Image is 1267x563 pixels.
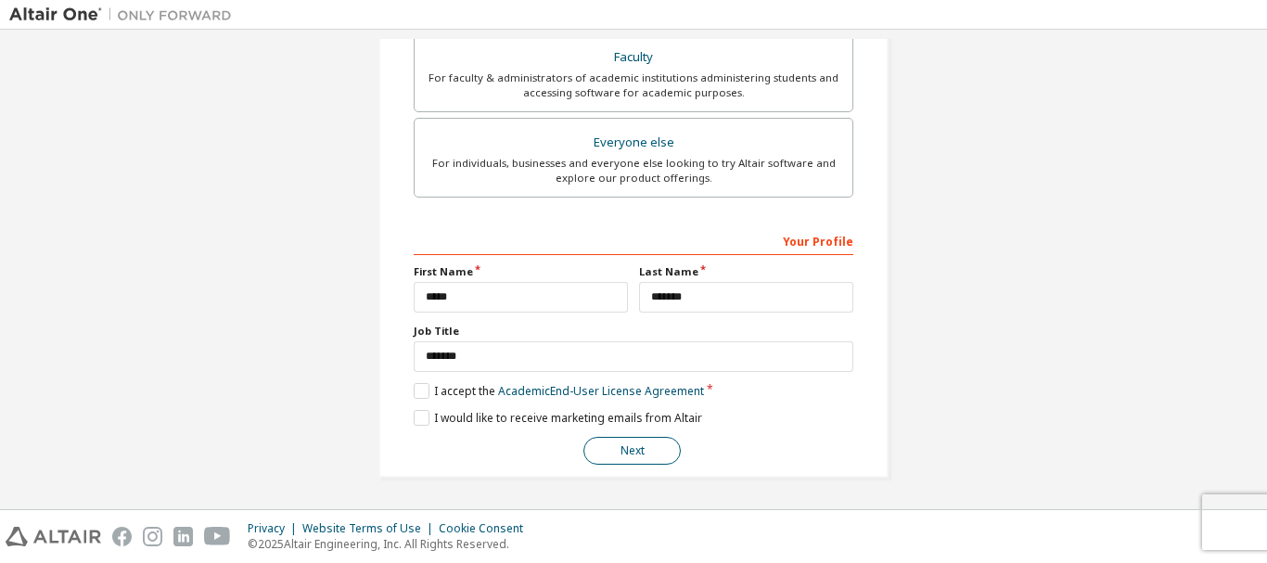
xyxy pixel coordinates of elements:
div: Cookie Consent [439,521,534,536]
div: Everyone else [426,130,841,156]
div: Your Profile [414,225,853,255]
label: First Name [414,264,628,279]
label: I would like to receive marketing emails from Altair [414,410,702,426]
img: linkedin.svg [173,527,193,546]
p: © 2025 Altair Engineering, Inc. All Rights Reserved. [248,536,534,552]
img: youtube.svg [204,527,231,546]
div: For individuals, businesses and everyone else looking to try Altair software and explore our prod... [426,156,841,186]
div: Faculty [426,45,841,70]
a: Academic End-User License Agreement [498,383,704,399]
img: facebook.svg [112,527,132,546]
button: Next [583,437,681,465]
label: Job Title [414,324,853,339]
img: altair_logo.svg [6,527,101,546]
label: Last Name [639,264,853,279]
div: Privacy [248,521,302,536]
div: For faculty & administrators of academic institutions administering students and accessing softwa... [426,70,841,100]
img: Altair One [9,6,241,24]
img: instagram.svg [143,527,162,546]
div: Website Terms of Use [302,521,439,536]
label: I accept the [414,383,704,399]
